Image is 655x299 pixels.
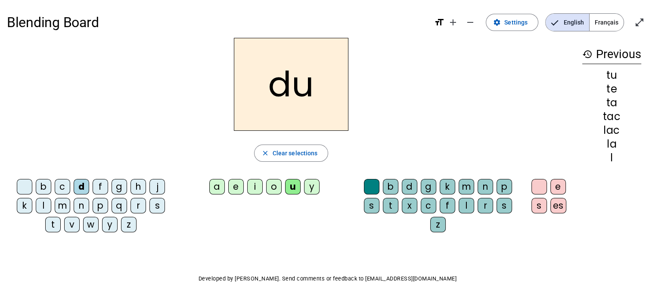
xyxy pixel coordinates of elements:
[266,179,282,194] div: o
[440,198,455,213] div: f
[17,198,32,213] div: k
[550,198,566,213] div: es
[402,179,417,194] div: d
[121,217,137,232] div: z
[112,179,127,194] div: g
[402,198,417,213] div: x
[434,17,444,28] mat-icon: format_size
[448,17,458,28] mat-icon: add
[273,148,318,158] span: Clear selections
[582,70,641,80] div: tu
[36,179,51,194] div: b
[486,14,538,31] button: Settings
[421,198,436,213] div: c
[421,179,436,194] div: g
[493,18,501,26] mat-icon: settings
[478,198,493,213] div: r
[74,198,89,213] div: n
[444,14,462,31] button: Increase font size
[440,179,455,194] div: k
[64,217,80,232] div: v
[7,9,427,36] h1: Blending Board
[74,179,89,194] div: d
[149,198,165,213] div: s
[582,139,641,149] div: la
[634,17,645,28] mat-icon: open_in_full
[45,217,61,232] div: t
[55,198,70,213] div: m
[36,198,51,213] div: l
[102,217,118,232] div: y
[130,179,146,194] div: h
[465,17,475,28] mat-icon: remove
[130,198,146,213] div: r
[234,38,348,131] h2: du
[504,17,528,28] span: Settings
[261,149,269,157] mat-icon: close
[149,179,165,194] div: j
[459,179,474,194] div: m
[209,179,225,194] div: a
[383,179,398,194] div: b
[497,198,512,213] div: s
[383,198,398,213] div: t
[631,14,648,31] button: Enter full screen
[430,217,446,232] div: z
[55,179,70,194] div: c
[582,98,641,108] div: ta
[254,145,329,162] button: Clear selections
[478,179,493,194] div: n
[582,111,641,122] div: tac
[546,14,589,31] span: English
[582,45,641,64] h3: Previous
[462,14,479,31] button: Decrease font size
[497,179,512,194] div: p
[93,198,108,213] div: p
[582,84,641,94] div: te
[112,198,127,213] div: q
[304,179,320,194] div: y
[459,198,474,213] div: l
[582,49,593,59] mat-icon: history
[83,217,99,232] div: w
[550,179,566,194] div: e
[531,198,547,213] div: s
[545,13,624,31] mat-button-toggle-group: Language selection
[228,179,244,194] div: e
[247,179,263,194] div: i
[93,179,108,194] div: f
[7,274,648,284] p: Developed by [PERSON_NAME]. Send comments or feedback to [EMAIL_ADDRESS][DOMAIN_NAME]
[364,198,379,213] div: s
[590,14,624,31] span: Français
[582,125,641,136] div: lac
[582,153,641,163] div: l
[285,179,301,194] div: u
